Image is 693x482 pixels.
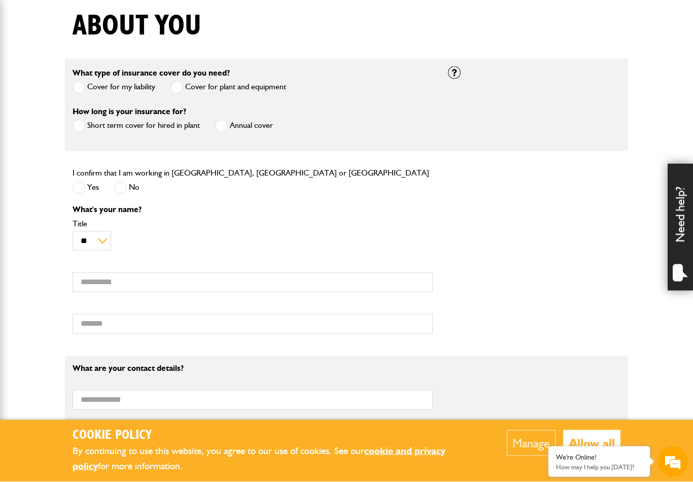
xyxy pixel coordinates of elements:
div: We're Online! [556,453,642,462]
input: Enter your email address [13,124,185,146]
div: Chat with us now [53,57,170,70]
label: Cover for my liability [73,81,155,94]
p: By continuing to use this website, you agree to our use of cookies. See our for more information. [73,443,476,474]
label: Short term cover for hired in plant [73,120,200,132]
label: Yes [73,182,99,194]
div: Need help? [668,164,693,291]
label: How long is your insurance for? [73,108,186,116]
label: No [114,182,140,194]
input: Enter your phone number [13,154,185,176]
label: I confirm that I am working in [GEOGRAPHIC_DATA], [GEOGRAPHIC_DATA] or [GEOGRAPHIC_DATA] [73,169,429,177]
textarea: Type your message and hit 'Enter' [13,184,185,304]
button: Manage [507,430,556,456]
h1: About you [73,9,201,43]
p: What are your contact details? [73,364,433,372]
label: What type of insurance cover do you need? [73,69,230,77]
div: Minimize live chat window [166,5,191,29]
em: Start Chat [138,313,184,326]
p: How may I help you today? [556,463,642,471]
p: What's your name? [73,205,433,214]
h2: Cookie Policy [73,428,476,443]
img: d_20077148190_company_1631870298795_20077148190 [17,56,43,71]
label: Cover for plant and equipment [170,81,286,94]
input: Enter your last name [13,94,185,116]
label: Title [73,220,433,228]
button: Allow all [563,430,620,456]
label: Annual cover [215,120,273,132]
